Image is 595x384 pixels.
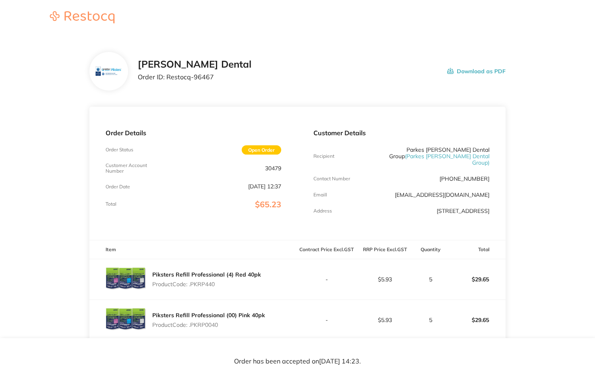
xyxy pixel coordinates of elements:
img: Restocq logo [42,11,122,23]
p: $5.93 [356,276,414,283]
p: 30479 [265,165,281,171]
span: ( Parkes [PERSON_NAME] Dental Group ) [405,153,489,166]
a: Piksters Refill Professional (4) Red 40pk [152,271,261,278]
h2: [PERSON_NAME] Dental [138,59,251,70]
p: Product Code: .PKRP440 [152,281,261,287]
p: Total [106,201,116,207]
th: Contract Price Excl. GST [297,240,356,259]
img: bnV5aml6aA [95,58,122,85]
a: Restocq logo [42,11,122,25]
p: Customer Details [313,129,489,136]
p: Contact Number [313,176,350,182]
span: Open Order [242,145,281,155]
p: [STREET_ADDRESS] [437,208,489,214]
p: - [298,276,355,283]
p: Recipient [313,153,334,159]
a: [EMAIL_ADDRESS][DOMAIN_NAME] [395,191,489,198]
p: Order ID: Restocq- 96467 [138,73,251,81]
p: Customer Account Number [106,163,164,174]
p: $29.65 [448,310,506,330]
span: $65.23 [255,199,281,209]
p: 5 [415,276,447,283]
th: Quantity [414,240,448,259]
p: Address [313,208,332,214]
p: Order Date [106,184,130,190]
p: $29.65 [448,270,506,289]
button: Download as PDF [447,59,506,84]
p: [DATE] 12:37 [248,183,281,190]
p: Parkes [PERSON_NAME] Dental Group [372,147,489,166]
p: Order has been accepted on [DATE] 14:23 . [234,357,361,365]
p: Order Status [106,147,133,153]
p: [PHONE_NUMBER] [440,175,489,182]
th: RRP Price Excl. GST [356,240,414,259]
p: $5.93 [356,317,414,323]
a: Piksters Refill Professional (00) Pink 40pk [152,312,265,319]
img: cTlsaWFxMw [106,300,146,340]
p: Order Details [106,129,282,136]
th: Total [448,240,506,259]
img: cnVmcTU1ag [106,259,146,299]
p: Product Code: .PKRP0040 [152,322,265,328]
p: Emaill [313,192,327,198]
th: Item [89,240,298,259]
p: - [298,317,355,323]
p: 5 [415,317,447,323]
